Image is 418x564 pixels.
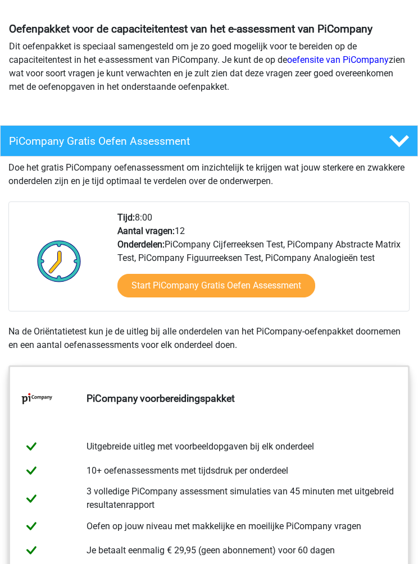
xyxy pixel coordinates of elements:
[109,211,409,311] div: 8:00 12 PiCompany Cijferreeksen Test, PiCompany Abstracte Matrix Test, PiCompany Figuurreeksen Te...
[117,226,175,236] b: Aantal vragen:
[287,54,389,65] a: oefensite van PiCompany
[117,274,315,297] a: Start PiCompany Gratis Oefen Assessment
[8,157,410,188] div: Doe het gratis PiCompany oefenassessment om inzichtelijk te krijgen wat jouw sterkere en zwakkere...
[31,233,88,289] img: Klok
[9,40,409,94] p: Dit oefenpakket is speciaal samengesteld om je zo goed mogelijk voor te bereiden op de capaciteit...
[9,22,372,35] b: Oefenpakket voor de capaciteitentest van het e-assessment van PiCompany
[117,212,135,223] b: Tijd:
[9,135,339,148] h4: PiCompany Gratis Oefen Assessment
[117,239,165,250] b: Onderdelen:
[8,325,410,352] div: Na de Oriëntatietest kun je de uitleg bij alle onderdelen van het PiCompany-oefenpakket doornemen...
[8,125,410,157] a: PiCompany Gratis Oefen Assessment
